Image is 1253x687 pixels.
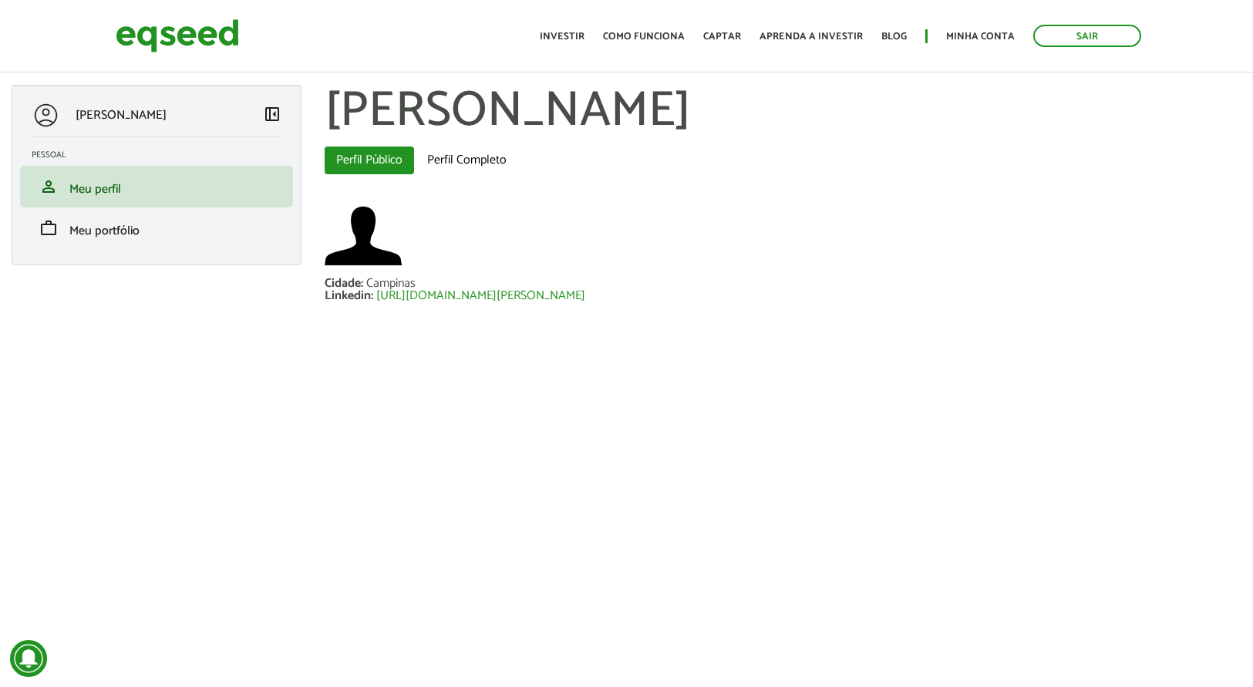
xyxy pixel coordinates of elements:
[361,273,363,294] span: :
[325,146,414,174] a: Perfil Público
[325,278,366,290] div: Cidade
[325,85,1241,139] h1: [PERSON_NAME]
[325,290,376,302] div: Linkedin
[325,197,402,274] a: Ver perfil do usuário.
[416,146,518,174] a: Perfil Completo
[76,108,167,123] p: [PERSON_NAME]
[760,32,863,42] a: Aprenda a investir
[376,290,585,302] a: [URL][DOMAIN_NAME][PERSON_NAME]
[325,197,402,274] img: Foto de LUIS ALBERTO LEAL
[881,32,907,42] a: Blog
[1033,25,1141,47] a: Sair
[603,32,685,42] a: Como funciona
[371,285,373,306] span: :
[366,278,416,290] div: Campinas
[116,15,239,56] img: EqSeed
[32,150,293,160] h2: Pessoal
[32,177,281,196] a: personMeu perfil
[263,105,281,126] a: Colapsar menu
[263,105,281,123] span: left_panel_close
[69,221,140,241] span: Meu portfólio
[20,166,293,207] li: Meu perfil
[540,32,584,42] a: Investir
[32,219,281,237] a: workMeu portfólio
[39,177,58,196] span: person
[20,207,293,249] li: Meu portfólio
[946,32,1015,42] a: Minha conta
[703,32,741,42] a: Captar
[39,219,58,237] span: work
[69,179,121,200] span: Meu perfil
